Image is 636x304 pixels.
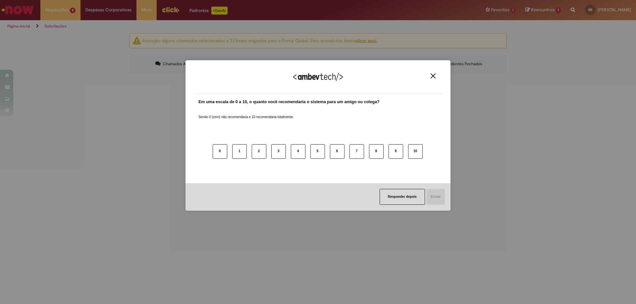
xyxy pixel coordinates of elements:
label: Sendo 0 (zero) não recomendaria e 10 recomendaria totalmente. [198,107,294,119]
button: 7 [349,144,364,159]
button: 10 [408,144,423,159]
button: 5 [310,144,325,159]
button: 2 [252,144,266,159]
button: 3 [271,144,286,159]
button: 4 [291,144,305,159]
button: 1 [232,144,247,159]
button: 8 [369,144,384,159]
button: 6 [330,144,344,159]
button: Close [429,73,438,79]
button: 9 [389,144,403,159]
button: Responder depois [380,189,425,205]
img: Logo Ambevtech [293,73,343,81]
img: Close [431,73,436,78]
label: Em uma escala de 0 a 10, o quanto você recomendaria o sistema para um amigo ou colega? [198,99,380,105]
button: 0 [213,144,227,159]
